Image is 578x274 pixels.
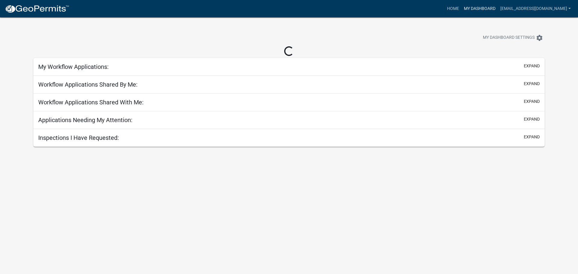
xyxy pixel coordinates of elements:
[524,81,540,87] button: expand
[38,81,138,88] h5: Workflow Applications Shared By Me:
[461,3,498,14] a: My Dashboard
[38,116,132,124] h5: Applications Needing My Attention:
[445,3,461,14] a: Home
[524,98,540,105] button: expand
[38,99,144,106] h5: Workflow Applications Shared With Me:
[536,34,543,42] i: settings
[478,32,548,44] button: My Dashboard Settingssettings
[38,134,119,141] h5: Inspections I Have Requested:
[483,34,535,42] span: My Dashboard Settings
[524,63,540,69] button: expand
[38,63,109,70] h5: My Workflow Applications:
[524,116,540,122] button: expand
[498,3,573,14] a: [EMAIL_ADDRESS][DOMAIN_NAME]
[524,134,540,140] button: expand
